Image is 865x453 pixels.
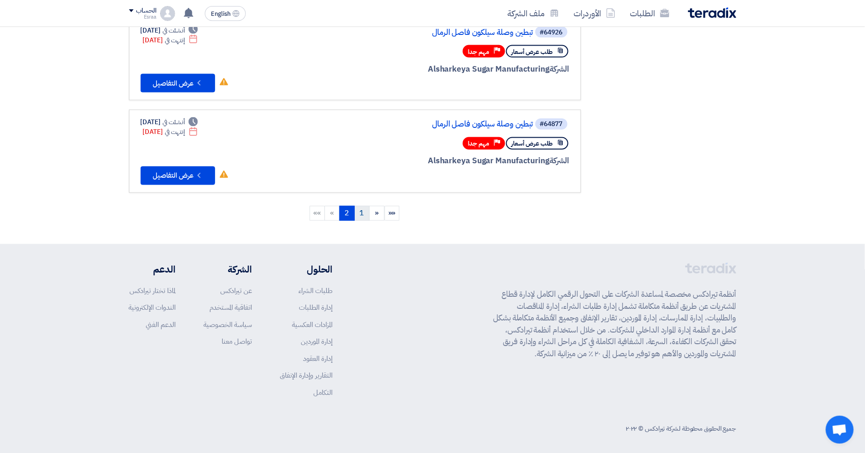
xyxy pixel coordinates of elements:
[141,118,198,127] div: [DATE]
[339,206,355,221] a: 2
[388,208,396,219] span: ««
[162,118,185,127] span: أنشئت في
[347,28,534,37] a: تبطين وصلة سيلكون فاصل الرمال
[146,320,176,330] a: الدعم الفني
[313,388,332,398] a: التكامل
[129,14,156,20] div: Esraa
[280,371,332,381] a: التقارير وإدارة الإنفاق
[500,2,567,24] a: ملف الشركة
[549,63,569,75] span: الشركة
[345,155,569,167] div: Alsharkeya Sugar Manufacturing
[540,121,563,128] div: #64877
[222,337,252,347] a: تواصل معنا
[141,26,198,35] div: [DATE]
[209,303,252,313] a: اتفاقية المستخدم
[165,35,185,45] span: إنتهت في
[354,206,370,221] a: 1
[512,140,553,148] span: طلب عرض أسعار
[136,7,156,15] div: الحساب
[130,286,176,296] a: لماذا تختار تيرادكس
[129,263,176,277] li: الدعم
[512,47,553,56] span: طلب عرض أسعار
[203,320,252,330] a: سياسة الخصوصية
[540,29,563,36] div: #64926
[299,303,332,313] a: إدارة الطلبات
[301,337,332,347] a: إدارة الموردين
[626,424,736,434] div: جميع الحقوق محفوظة لشركة تيرادكس © ٢٠٢٢
[160,6,175,21] img: profile_test.png
[493,289,737,360] p: أنظمة تيرادكس مخصصة لمساعدة الشركات على التحول الرقمي الكامل لإدارة قطاع المشتريات عن طريق أنظمة ...
[303,354,332,364] a: إدارة العقود
[141,74,215,93] button: عرض التفاصيل
[165,127,185,137] span: إنتهت في
[567,2,623,24] a: الأوردرات
[347,120,534,129] a: تبطين وصلة سيلكون فاصل الرمال
[129,202,581,226] ngb-pagination: Default pagination
[468,47,490,56] span: مهم جدا
[129,303,176,313] a: الندوات الإلكترونية
[143,35,198,45] div: [DATE]
[205,6,246,21] button: English
[220,286,252,296] a: عن تيرادكس
[468,140,490,148] span: مهم جدا
[162,26,185,35] span: أنشئت في
[345,63,569,75] div: Alsharkeya Sugar Manufacturing
[826,416,854,444] div: Open chat
[211,11,230,17] span: English
[375,208,379,219] span: «
[623,2,677,24] a: الطلبات
[292,320,332,330] a: المزادات العكسية
[203,263,252,277] li: الشركة
[549,155,569,167] span: الشركة
[385,206,399,221] a: First
[143,127,198,137] div: [DATE]
[369,206,385,221] a: Previous
[298,286,332,296] a: طلبات الشراء
[280,263,332,277] li: الحلول
[688,7,737,18] img: Teradix logo
[141,167,215,185] button: عرض التفاصيل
